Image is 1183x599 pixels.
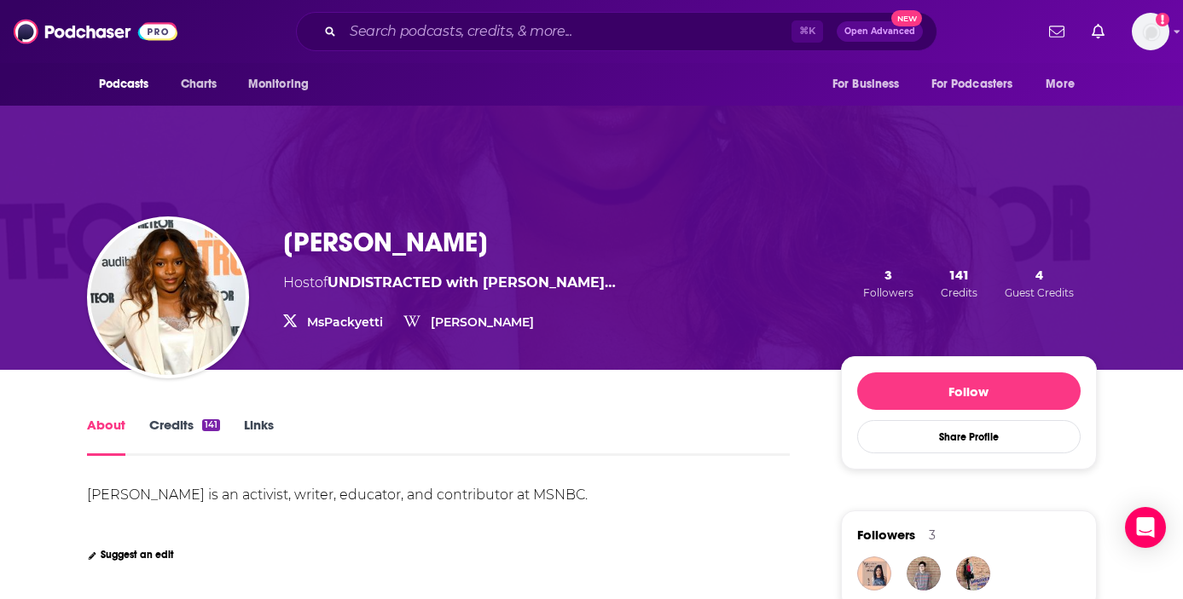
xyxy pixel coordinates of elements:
button: 141Credits [936,266,983,300]
a: Links [244,417,274,456]
div: [PERSON_NAME] is an activist, writer, educator, and contributor at MSNBC. [87,487,588,503]
h1: [PERSON_NAME] [283,226,488,259]
span: Credits [941,286,977,299]
span: 141 [948,267,970,283]
button: open menu [1034,68,1096,101]
button: Share Profile [857,420,1081,453]
span: 3 [884,267,892,283]
span: More [1046,72,1075,96]
button: Show profile menu [1132,13,1169,50]
a: About [87,417,125,456]
a: Charts [170,68,228,101]
input: Search podcasts, credits, & more... [343,18,792,45]
div: Search podcasts, credits, & more... [296,12,937,51]
span: New [891,10,922,26]
span: Monitoring [248,72,309,96]
span: Podcasts [99,72,149,96]
button: 3Followers [858,266,919,300]
img: Tasha.ray [857,556,891,590]
span: Followers [857,527,915,543]
img: Mpropermimi [956,556,990,590]
a: Credits141 [149,417,220,456]
a: MsPackyetti [307,314,383,330]
span: For Business [832,72,900,96]
div: 141 [202,419,220,431]
span: Charts [181,72,217,96]
svg: Add a profile image [1156,13,1169,26]
span: 4 [1035,267,1043,283]
a: Suggest an edit [87,549,175,561]
img: ari4change [907,556,941,590]
div: Open Intercom Messenger [1125,507,1166,548]
span: Host [283,274,315,291]
span: ⌘ K [792,20,823,43]
span: Followers [863,286,913,299]
button: Follow [857,372,1081,410]
span: Logged in as kkade [1132,13,1169,50]
div: 3 [929,527,936,543]
a: [PERSON_NAME] [431,314,534,330]
button: 4Guest Credits [1000,266,1079,300]
a: Show notifications dropdown [1042,17,1071,46]
span: Open Advanced [844,27,915,36]
span: of [315,274,616,291]
a: Show notifications dropdown [1085,17,1111,46]
img: User Profile [1132,13,1169,50]
button: Open AdvancedNew [837,21,923,42]
img: Brittany Packnett Cunningham [90,220,246,375]
a: UNDISTRACTED with Brittany Packnett Cunningham [328,274,616,291]
button: open menu [821,68,921,101]
button: open menu [236,68,331,101]
img: Podchaser - Follow, Share and Rate Podcasts [14,15,177,48]
span: For Podcasters [931,72,1013,96]
button: open menu [87,68,171,101]
span: Guest Credits [1005,286,1074,299]
button: open menu [920,68,1038,101]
